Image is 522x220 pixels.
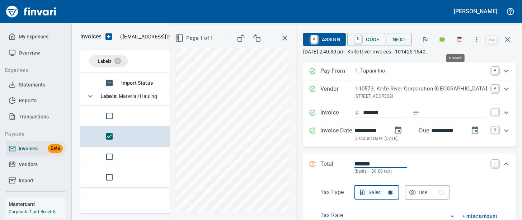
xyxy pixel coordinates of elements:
button: change date [390,122,407,139]
button: Payable [2,127,62,141]
p: (basis + $0.00 tax) [354,168,487,175]
a: T [492,160,499,167]
button: Next [387,33,412,46]
a: My Expenses [6,29,66,45]
div: Expand [303,104,516,122]
p: Discount Date: [DATE] [354,135,487,142]
a: P [492,67,499,74]
a: D [492,126,499,134]
span: Invoices [19,144,38,153]
span: Vendors [19,160,38,169]
button: Upload an Invoice [102,32,116,41]
a: Statements [6,77,66,93]
div: Expand [303,153,516,182]
nav: breadcrumb [80,32,102,41]
button: change due date [466,122,484,139]
p: Invoice Date [320,126,354,142]
div: Expand [303,62,516,80]
button: Sales [354,185,399,200]
h5: [PERSON_NAME] [454,8,497,15]
div: Labels [89,55,128,67]
div: Expand [303,80,516,104]
a: InvoicesBeta [6,141,66,157]
p: Invoices [80,32,102,41]
p: [STREET_ADDRESS] [354,93,487,100]
button: CCode [347,33,385,46]
button: Use [405,185,450,200]
span: Material/Hauling [100,93,157,99]
div: Sales [368,188,393,197]
a: I [492,108,499,116]
div: Use [419,188,444,197]
p: ( ) [116,33,207,40]
button: [PERSON_NAME] [452,6,499,17]
h6: Mastercard [9,200,66,208]
span: Import Status [121,79,162,87]
p: Invoice [320,108,354,118]
span: Page 1 of 1 [177,34,213,43]
a: Overview [6,45,66,61]
strong: Labels : [100,93,119,99]
div: Expand [303,122,516,147]
button: Page 1 of 1 [174,32,216,45]
span: [EMAIL_ADDRESS][DOMAIN_NAME] [122,33,204,40]
span: Next [392,35,406,44]
svg: Invoice description [413,109,420,116]
span: Assign [309,33,340,46]
span: Transactions [19,112,49,121]
p: [DATE] 2:40:30 pm. Knife River Invoices - 101425 1640. [303,48,516,55]
p: Total [320,160,354,175]
p: 1-10573: Knife River Corporation-[GEOGRAPHIC_DATA] [354,85,487,93]
img: Finvari [4,3,58,20]
span: Expenses [5,66,59,75]
span: Close invoice [485,31,516,48]
span: Code [353,33,380,46]
p: Pay From [320,67,354,76]
button: Expenses [2,64,62,77]
a: Corporate Card Benefits [9,209,56,214]
p: Tax Type [320,188,354,200]
a: V [492,85,499,92]
span: Import Status [121,79,153,87]
span: Import [19,176,34,185]
button: Labels [434,32,450,47]
a: A [311,35,318,43]
span: Reports [19,96,37,105]
button: AAssign [303,33,346,46]
a: Transactions [6,109,66,125]
a: esc [486,36,497,44]
span: Payable [5,130,59,139]
button: Flag [417,32,433,47]
span: Statements [19,80,45,89]
p: 1: Tapani Inc. [354,67,487,75]
a: Reports [6,93,66,109]
a: C [355,35,362,43]
span: Overview [19,48,40,57]
span: My Expenses [19,32,48,41]
svg: Invoice number [354,108,360,117]
span: Labels [98,58,112,64]
p: Vendor [320,85,354,100]
p: Due [419,126,453,135]
button: More [469,32,485,47]
a: Vendors [6,156,66,173]
span: Beta [48,144,63,153]
a: Import [6,173,66,189]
